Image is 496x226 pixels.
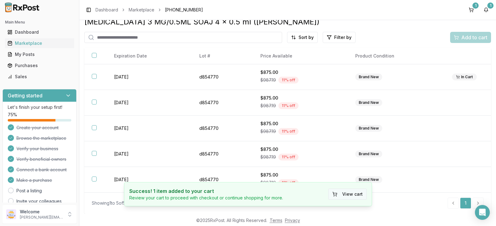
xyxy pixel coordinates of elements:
[348,48,445,64] th: Product Condition
[270,218,282,223] a: Terms
[5,27,74,38] a: Dashboard
[8,104,71,110] p: Let's finish your setup first!
[2,2,42,12] img: RxPost Logo
[8,92,42,99] h3: Getting started
[260,146,340,152] div: $875.00
[472,2,479,9] div: 1
[129,195,283,201] p: Review your cart to proceed with checkout or continue shopping for more.
[192,90,253,116] td: d854770
[260,95,340,101] div: $875.00
[129,187,283,195] h4: Success! 1 item added to your cart
[260,154,276,160] span: $987.19
[278,77,299,83] div: 11 % off
[107,167,192,193] td: [DATE]
[5,71,74,82] a: Sales
[95,7,203,13] nav: breadcrumb
[355,151,382,157] div: Brand New
[253,48,348,64] th: Price Available
[7,74,72,80] div: Sales
[8,112,17,118] span: 75 %
[107,90,192,116] td: [DATE]
[260,180,276,186] span: $987.19
[7,62,72,69] div: Purchases
[323,32,356,43] button: Filter by
[278,102,299,109] div: 11 % off
[16,135,66,141] span: Browse the marketplace
[16,125,59,131] span: Create your account
[192,167,253,193] td: d854770
[299,34,314,41] span: Sort by
[355,74,382,80] div: Brand New
[6,209,16,219] img: User avatar
[481,5,491,15] button: 1
[260,121,340,127] div: $875.00
[355,176,382,183] div: Brand New
[2,27,77,37] button: Dashboard
[16,198,62,204] a: Invite your colleagues
[165,7,203,13] span: [PHONE_NUMBER]
[2,38,77,48] button: Marketplace
[7,51,72,58] div: My Posts
[5,49,74,60] a: My Posts
[5,60,74,71] a: Purchases
[20,215,63,220] p: [PERSON_NAME][EMAIL_ADDRESS][DOMAIN_NAME]
[107,64,192,90] td: [DATE]
[487,2,494,9] div: 1
[16,156,66,162] span: Verify beneficial owners
[448,198,484,209] nav: pagination
[285,218,300,223] a: Privacy
[95,7,118,13] a: Dashboard
[475,205,490,220] div: Open Intercom Messenger
[192,64,253,90] td: d854770
[16,146,58,152] span: Verify your business
[355,99,382,106] div: Brand New
[260,103,276,109] span: $987.19
[16,188,42,194] a: Post a listing
[7,40,72,46] div: Marketplace
[2,72,77,82] button: Sales
[84,17,491,27] div: [MEDICAL_DATA] 3 MG/0.5ML SOAJ 4 x 0.5 ml ([PERSON_NAME])
[278,179,299,186] div: 11 % off
[260,128,276,134] span: $987.19
[260,77,276,83] span: $987.19
[5,20,74,25] h2: Main Menu
[16,177,52,183] span: Make a purchase
[92,200,139,206] div: Showing 1 to 5 of 5 entries
[192,141,253,167] td: d854770
[129,7,154,13] a: Marketplace
[192,116,253,141] td: d854770
[2,49,77,59] button: My Posts
[460,198,471,209] a: 1
[260,69,340,75] div: $875.00
[355,125,382,132] div: Brand New
[107,116,192,141] td: [DATE]
[20,209,63,215] p: Welcome
[2,61,77,70] button: Purchases
[107,48,192,64] th: Expiration Date
[334,34,352,41] span: Filter by
[328,189,367,200] button: View cart
[452,74,477,80] div: In Cart
[278,128,299,135] div: 11 % off
[16,167,67,173] span: Connect a bank account
[260,172,340,178] div: $875.00
[466,5,476,15] button: 1
[287,32,318,43] button: Sort by
[7,29,72,35] div: Dashboard
[107,141,192,167] td: [DATE]
[278,154,299,160] div: 11 % off
[192,48,253,64] th: Lot #
[5,38,74,49] a: Marketplace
